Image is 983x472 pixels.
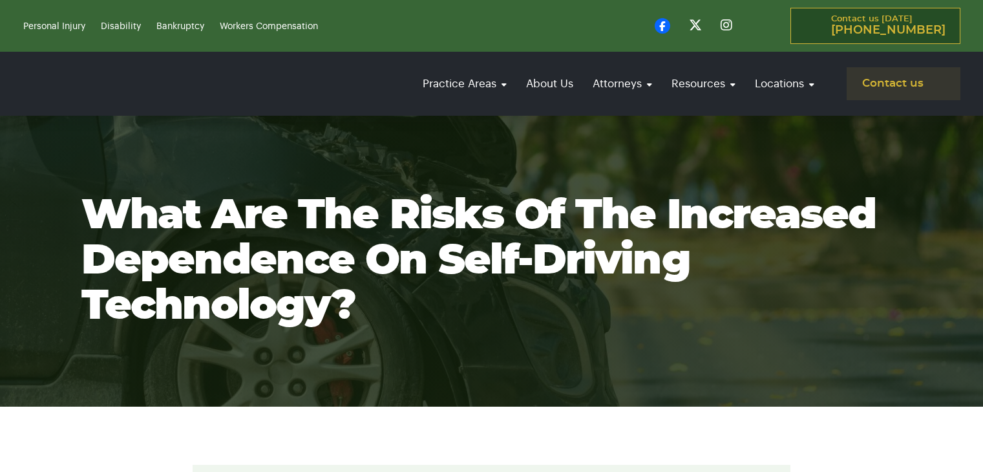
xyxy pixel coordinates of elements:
[81,193,902,329] h1: What are the risks of the increased dependence on self-driving technology?
[665,65,742,102] a: Resources
[416,65,513,102] a: Practice Areas
[586,65,659,102] a: Attorneys
[220,22,318,31] a: Workers Compensation
[101,22,141,31] a: Disability
[831,15,946,37] p: Contact us [DATE]
[790,8,960,44] a: Contact us [DATE][PHONE_NUMBER]
[156,22,204,31] a: Bankruptcy
[748,65,821,102] a: Locations
[23,59,191,108] img: logo
[847,67,960,100] a: Contact us
[520,65,580,102] a: About Us
[23,22,85,31] a: Personal Injury
[831,24,946,37] span: [PHONE_NUMBER]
